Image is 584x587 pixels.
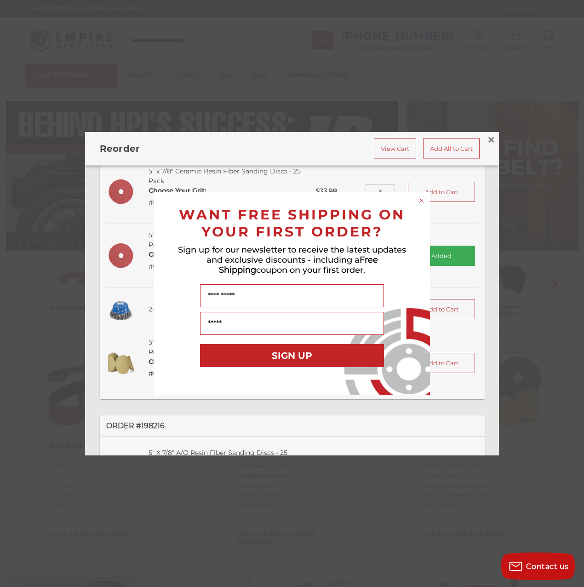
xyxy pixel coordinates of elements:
[179,206,405,240] span: WANT FREE SHIPPING ON YOUR FIRST ORDER?
[178,245,406,275] span: Sign up for our newsletter to receive the latest updates and exclusive discounts - including a co...
[501,552,575,580] button: Contact us
[417,196,426,205] button: Close dialog
[219,255,378,275] span: Free Shipping
[200,344,384,367] button: SIGN UP
[526,562,569,571] span: Contact us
